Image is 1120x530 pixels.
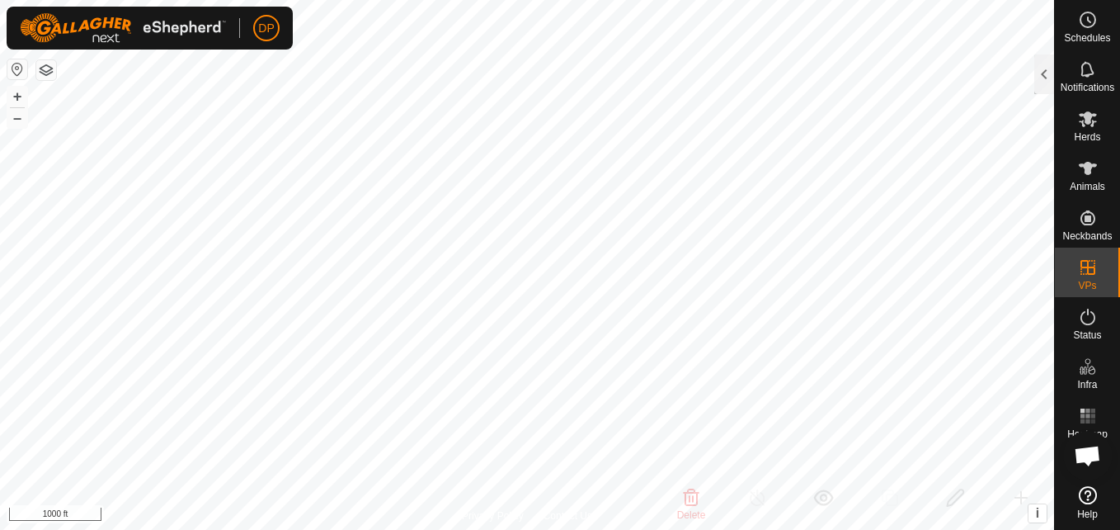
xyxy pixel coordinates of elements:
span: Help [1077,509,1098,519]
img: Gallagher Logo [20,13,226,43]
button: + [7,87,27,106]
span: DP [258,20,274,37]
span: Status [1073,330,1101,340]
span: Herds [1074,132,1100,142]
a: Privacy Policy [462,509,524,523]
button: Map Layers [36,60,56,80]
button: Reset Map [7,59,27,79]
button: i [1028,504,1047,523]
span: Animals [1070,182,1105,192]
button: – [7,108,27,128]
span: VPs [1078,281,1096,291]
span: Infra [1077,380,1097,390]
a: Contact Us [544,509,592,523]
span: Neckbands [1062,231,1112,241]
span: Schedules [1064,33,1110,43]
a: Open chat [1063,431,1113,480]
a: Help [1055,480,1120,526]
span: Notifications [1061,83,1114,92]
span: Heatmap [1067,429,1108,439]
span: i [1036,506,1039,520]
